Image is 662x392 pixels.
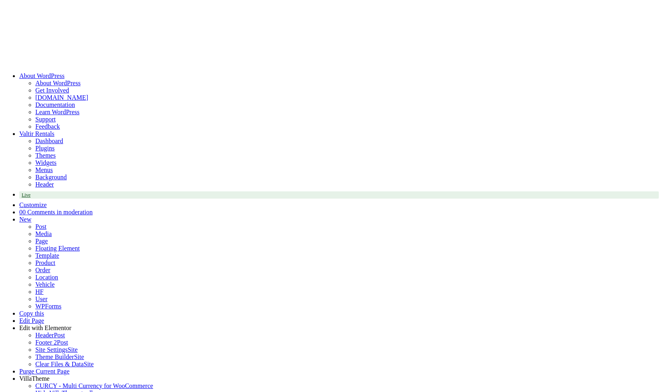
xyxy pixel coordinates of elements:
[19,138,659,152] ul: Valtir Rentals
[35,339,68,346] a: Footer 2Post
[19,152,659,188] ul: Valtir Rentals
[35,274,58,281] a: Location
[35,361,94,367] a: Clear Files & DataSite
[19,130,55,137] a: Valtir Rentals
[35,332,65,339] a: HeaderPost
[35,123,60,130] a: Feedback
[35,109,79,115] a: Learn WordPress
[35,332,54,339] span: Header
[35,101,75,108] a: Documentation
[19,223,659,310] ul: New
[67,346,77,353] span: Site
[35,166,53,173] a: Menus
[35,145,55,152] a: Plugins
[35,152,56,159] a: Themes
[35,159,57,166] a: Widgets
[19,72,65,79] span: About WordPress
[22,209,93,215] span: 0 Comments in moderation
[35,245,80,252] a: Floating Element
[35,346,67,353] span: Site Settings
[35,303,61,310] a: WPForms
[35,238,48,244] a: Page
[35,296,47,302] a: User
[35,230,52,237] a: Media
[57,339,68,346] span: Post
[35,288,43,295] a: HF
[35,346,77,353] a: Site SettingsSite
[19,216,31,223] span: New
[35,259,55,266] a: Product
[19,317,44,324] a: Edit Page
[35,339,57,346] span: Footer 2
[35,267,50,273] a: Order
[35,353,74,360] span: Theme Builder
[54,332,65,339] span: Post
[19,375,659,382] div: VillaTheme
[35,138,63,144] a: Dashboard
[35,87,69,94] a: Get Involved
[19,80,659,94] ul: About WordPress
[35,382,153,389] a: CURCY - Multi Currency for WooCommerce
[19,201,47,208] a: Customize
[35,181,54,188] a: Header
[74,353,84,360] span: Site
[19,324,71,331] span: Edit with Elementor
[19,94,659,130] ul: About WordPress
[35,116,56,123] a: Support
[35,252,59,259] a: Template
[84,361,94,367] span: Site
[35,223,47,230] a: Post
[35,361,84,367] span: Clear Files & Data
[19,368,69,375] a: Purge Current Page
[19,310,44,317] a: Copy this
[35,94,88,101] a: [DOMAIN_NAME]
[35,353,84,360] a: Theme BuilderSite
[19,191,659,199] a: Live
[35,281,55,288] a: Vehicle
[35,174,67,181] a: Background
[19,209,22,215] span: 0
[35,80,81,86] a: About WordPress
